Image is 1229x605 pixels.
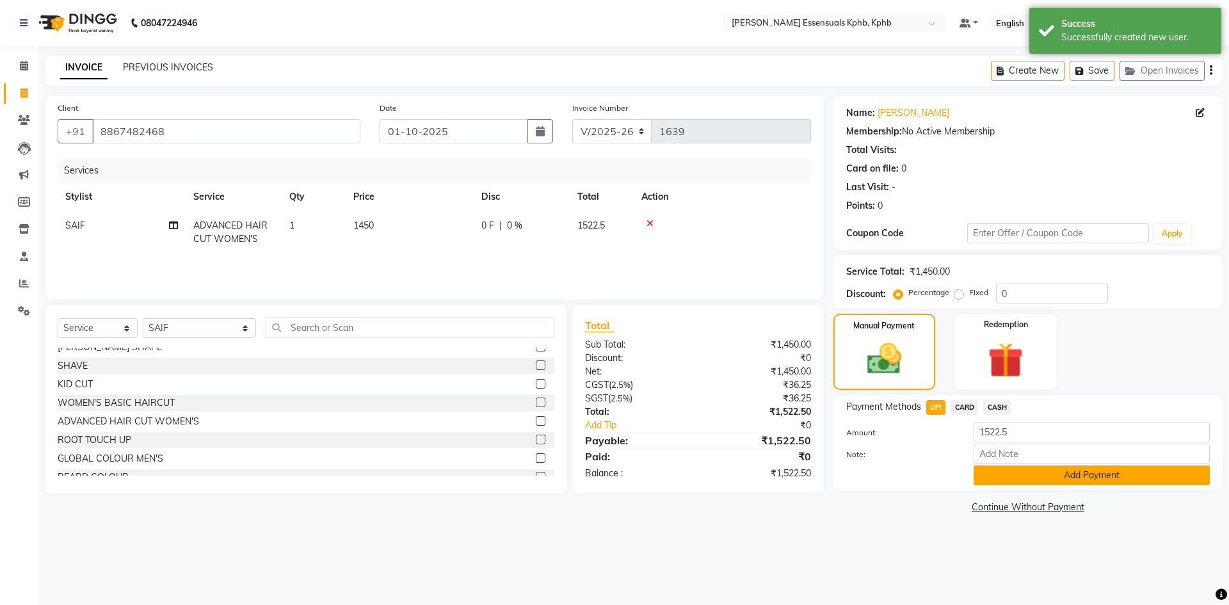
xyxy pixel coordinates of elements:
div: ₹1,522.50 [698,467,820,480]
span: CGST [585,379,609,391]
div: ₹0 [698,351,820,365]
div: - [892,181,896,194]
th: Stylist [58,182,186,211]
div: Total Visits: [846,143,897,157]
div: ( ) [575,378,698,392]
div: Services [59,159,821,182]
div: KID CUT [58,378,93,391]
span: 0 % [507,219,522,232]
div: Total: [575,405,698,419]
a: INVOICE [60,56,108,79]
label: Client [58,102,78,114]
div: ROOT TOUCH UP [58,433,131,447]
input: Search or Scan [266,318,554,337]
div: Coupon Code [846,227,967,240]
div: Points: [846,199,875,213]
input: Search by Name/Mobile/Email/Code [92,119,360,143]
span: 2.5% [611,393,630,403]
label: Invoice Number [572,102,628,114]
img: logo [33,5,120,41]
span: SGST [585,392,608,404]
label: Date [380,102,397,114]
input: Enter Offer / Coupon Code [967,223,1149,243]
span: 2.5% [611,380,631,390]
label: Amount: [837,427,964,439]
span: | [499,219,502,232]
label: Fixed [969,287,988,298]
div: Net: [575,365,698,378]
div: Membership: [846,125,902,138]
div: ₹36.25 [698,378,820,392]
button: +91 [58,119,93,143]
button: Create New [991,61,1064,81]
div: ₹36.25 [698,392,820,405]
div: 0 [901,162,906,175]
input: Amount [974,423,1210,442]
span: Total [585,319,614,332]
div: ₹1,450.00 [698,338,820,351]
span: CASH [983,400,1011,415]
div: ₹1,450.00 [910,265,950,278]
span: CARD [951,400,978,415]
div: ₹1,522.50 [698,405,820,419]
a: [PERSON_NAME] [878,106,949,120]
label: Note: [837,449,964,460]
span: Payment Methods [846,400,921,414]
a: Continue Without Payment [836,501,1220,514]
button: Add Payment [974,465,1210,485]
div: Name: [846,106,875,120]
input: Add Note [974,444,1210,464]
th: Service [186,182,282,211]
span: ADVANCED HAIR CUT WOMEN'S [193,220,268,245]
div: WOMEN'S BASIC HAIRCUT [58,396,175,410]
div: [PERSON_NAME] SHAPE [58,341,162,354]
div: ( ) [575,392,698,405]
th: Action [634,182,811,211]
div: Paid: [575,449,698,464]
span: 0 F [481,219,494,232]
img: _cash.svg [856,339,912,378]
th: Total [570,182,634,211]
div: ₹1,522.50 [698,433,820,448]
div: BEARD COLOUR [58,471,129,484]
div: No Active Membership [846,125,1210,138]
div: Payable: [575,433,698,448]
button: Apply [1154,224,1191,243]
div: Successfully created new user. [1061,31,1212,44]
span: SAIF [65,220,85,231]
div: Discount: [575,351,698,365]
th: Price [346,182,474,211]
label: Percentage [908,287,949,298]
div: ₹0 [698,449,820,464]
div: ₹0 [718,419,820,432]
div: Card on file: [846,162,899,175]
div: ADVANCED HAIR CUT WOMEN'S [58,415,199,428]
span: 1450 [353,220,374,231]
div: ₹1,450.00 [698,365,820,378]
button: Open Invoices [1120,61,1205,81]
div: Sub Total: [575,338,698,351]
img: _gift.svg [977,338,1034,382]
a: Add Tip [575,419,718,432]
div: Discount: [846,287,886,301]
span: 1 [289,220,294,231]
div: Service Total: [846,265,904,278]
label: Manual Payment [853,320,915,332]
span: UPI [926,400,946,415]
div: SHAVE [58,359,88,373]
div: Last Visit: [846,181,889,194]
a: PREVIOUS INVOICES [123,61,213,73]
label: Redemption [984,319,1028,330]
span: 1522.5 [577,220,605,231]
th: Qty [282,182,346,211]
button: Save [1070,61,1114,81]
th: Disc [474,182,570,211]
div: Success [1061,17,1212,31]
b: 08047224946 [141,5,197,41]
div: 0 [878,199,883,213]
div: GLOBAL COLOUR MEN'S [58,452,163,465]
div: Balance : [575,467,698,480]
